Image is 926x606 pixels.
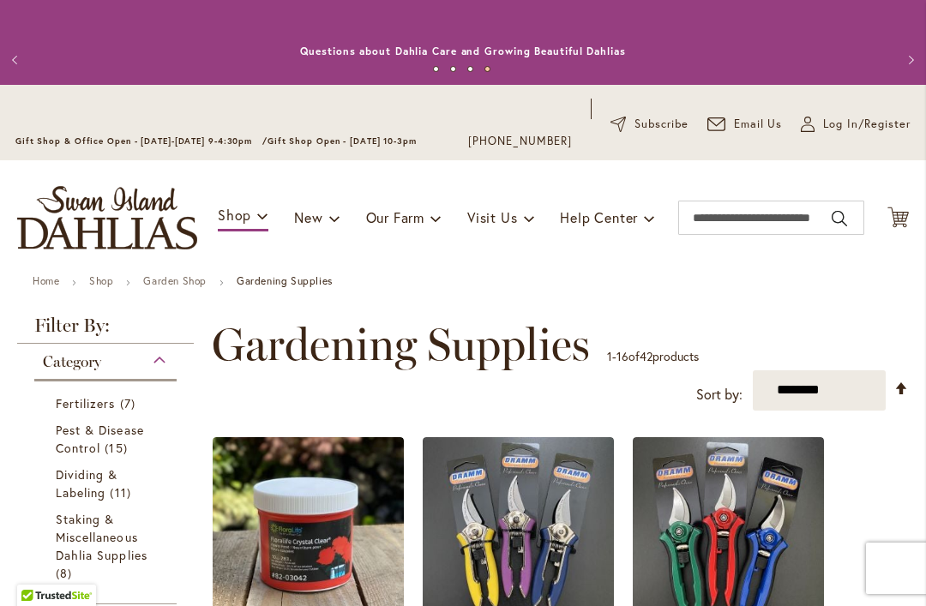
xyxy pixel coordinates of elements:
[218,206,251,224] span: Shop
[56,395,116,411] span: Fertilizers
[610,116,688,133] a: Subscribe
[450,66,456,72] button: 2 of 4
[56,465,159,501] a: Dividing &amp; Labeling
[15,135,268,147] span: Gift Shop & Office Open - [DATE]-[DATE] 9-4:30pm /
[696,379,743,411] label: Sort by:
[801,116,911,133] a: Log In/Register
[212,319,590,370] span: Gardening Supplies
[13,545,61,593] iframe: Launch Accessibility Center
[640,348,652,364] span: 42
[143,274,207,287] a: Garden Shop
[237,274,333,287] strong: Gardening Supplies
[110,483,135,501] span: 11
[892,43,926,77] button: Next
[120,394,140,412] span: 7
[56,394,159,412] a: Fertilizers
[56,421,159,457] a: Pest &amp; Disease Control
[56,422,144,456] span: Pest & Disease Control
[105,439,131,457] span: 15
[56,510,159,582] a: Staking &amp; Miscellaneous Dahlia Supplies
[56,564,76,582] span: 8
[467,208,517,226] span: Visit Us
[56,466,118,501] span: Dividing & Labeling
[17,316,194,344] strong: Filter By:
[634,116,688,133] span: Subscribe
[366,208,424,226] span: Our Farm
[56,511,147,563] span: Staking & Miscellaneous Dahlia Supplies
[707,116,783,133] a: Email Us
[294,208,322,226] span: New
[484,66,490,72] button: 4 of 4
[734,116,783,133] span: Email Us
[468,133,572,150] a: [PHONE_NUMBER]
[607,343,699,370] p: - of products
[33,274,59,287] a: Home
[607,348,612,364] span: 1
[616,348,628,364] span: 16
[89,274,113,287] a: Shop
[300,45,625,57] a: Questions about Dahlia Care and Growing Beautiful Dahlias
[560,208,638,226] span: Help Center
[43,352,101,371] span: Category
[268,135,417,147] span: Gift Shop Open - [DATE] 10-3pm
[467,66,473,72] button: 3 of 4
[823,116,911,133] span: Log In/Register
[433,66,439,72] button: 1 of 4
[17,186,197,249] a: store logo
